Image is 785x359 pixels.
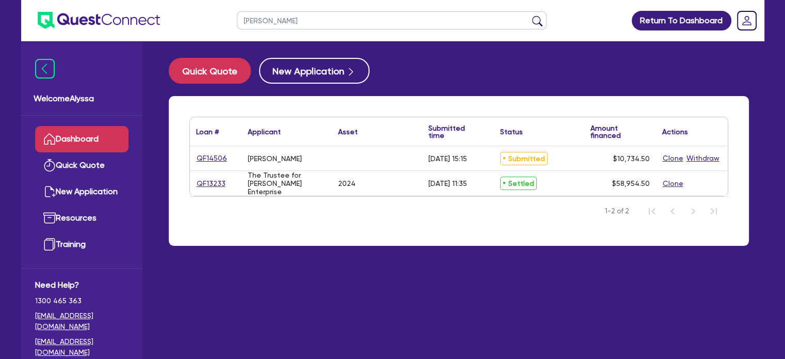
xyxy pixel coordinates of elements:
[500,177,537,190] span: Settled
[237,11,547,29] input: Search by name, application ID or mobile number...
[613,154,650,163] span: $10,734.50
[43,238,56,251] img: training
[35,295,129,306] span: 1300 465 363
[248,154,302,163] div: [PERSON_NAME]
[662,152,684,164] button: Clone
[605,206,629,216] span: 1-2 of 2
[259,58,370,84] button: New Application
[248,171,326,196] div: The Trustee for [PERSON_NAME] Enterprise
[196,178,226,190] a: QF13233
[500,128,523,135] div: Status
[733,7,760,34] a: Dropdown toggle
[43,185,56,198] img: new-application
[35,310,129,332] a: [EMAIL_ADDRESS][DOMAIN_NAME]
[703,201,724,222] button: Last Page
[612,179,650,188] span: $58,954.50
[35,126,129,152] a: Dashboard
[35,279,129,291] span: Need Help?
[35,336,129,358] a: [EMAIL_ADDRESS][DOMAIN_NAME]
[428,154,467,163] div: [DATE] 15:15
[38,12,160,29] img: quest-connect-logo-blue
[43,212,56,224] img: resources
[35,152,129,179] a: Quick Quote
[428,124,478,139] div: Submitted time
[169,58,251,84] button: Quick Quote
[338,179,356,188] div: 2024
[662,128,688,135] div: Actions
[35,205,129,231] a: Resources
[196,152,228,164] a: QF14506
[248,128,281,135] div: Applicant
[683,201,703,222] button: Next Page
[632,11,731,30] a: Return To Dashboard
[662,201,683,222] button: Previous Page
[500,152,548,165] span: Submitted
[43,159,56,171] img: quick-quote
[35,59,55,79] img: icon-menu-close
[662,178,684,190] button: Clone
[428,179,467,188] div: [DATE] 11:35
[686,152,720,164] button: Withdraw
[35,179,129,205] a: New Application
[169,58,259,84] a: Quick Quote
[642,201,662,222] button: First Page
[196,128,219,135] div: Loan #
[338,128,358,135] div: Asset
[34,92,130,105] span: Welcome Alyssa
[35,231,129,258] a: Training
[590,124,650,139] div: Amount financed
